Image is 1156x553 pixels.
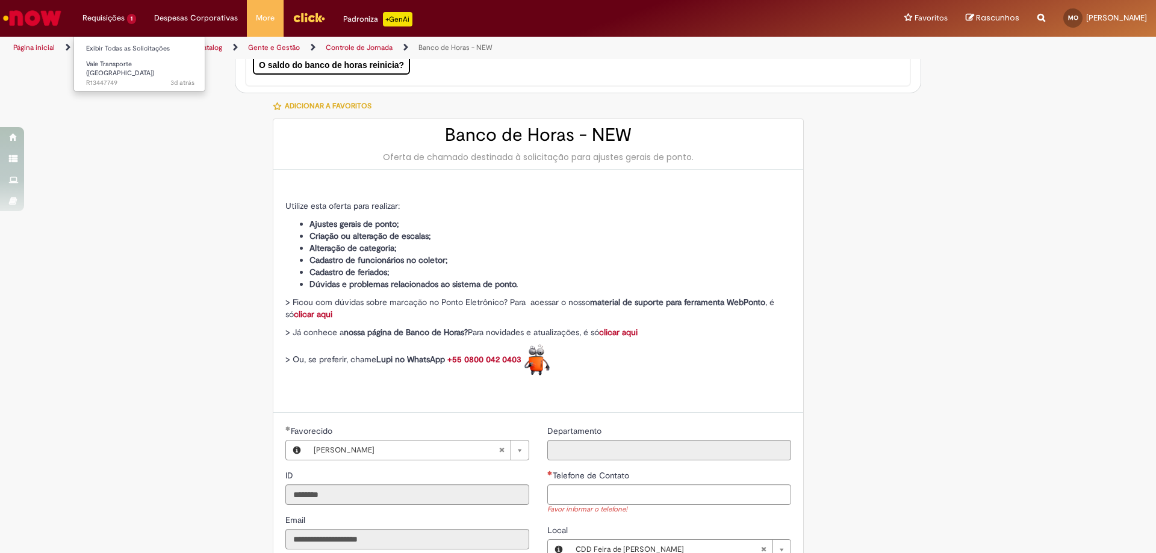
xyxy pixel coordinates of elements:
a: clicar aqui [599,327,638,338]
span: 3d atrás [170,78,194,87]
div: Padroniza [343,12,412,26]
strong: material de suporte para ferramenta WebPonto [590,297,765,307]
strong: Cadastro de feriados; [309,267,390,277]
strong: Criação ou alteração de escalas; [309,230,431,241]
div: Oferta de chamado destinada à solicitação para ajustes gerais de ponto. [285,151,791,163]
input: ID [285,484,529,505]
span: [PERSON_NAME] [314,440,499,460]
p: +GenAi [383,12,412,26]
p: > Já conhece a Para novidades e atualizações, é só [285,326,791,338]
abbr: Limpar campo Favorecido [493,440,511,460]
span: Adicionar a Favoritos [285,102,371,111]
span: More [256,12,275,24]
span: Somente leitura - ID [285,470,296,481]
a: Exibir Todas as Solicitações [74,42,207,55]
ul: Trilhas de página [9,37,762,59]
label: Somente leitura - ID [285,469,296,481]
a: [PERSON_NAME]Limpar campo Favorecido [308,440,529,460]
span: Utilize esta oferta para realizar: [285,200,400,211]
div: Favor informar o telefone! [547,505,791,515]
a: Rascunhos [966,13,1019,24]
strong: Ajustes gerais de ponto; [309,218,399,229]
strong: nossa página de Banco de Horas? [344,327,468,338]
input: Email [285,529,529,549]
span: Rascunhos [976,12,1019,23]
p: > Ficou com dúvidas sobre marcação no Ponto Eletrônico? Para acessar o nosso , é só [285,296,791,320]
span: 1 [127,14,136,24]
span: Obrigatório Preenchido [285,426,291,431]
span: Requisições [82,12,125,24]
a: clicar aqui [294,309,332,320]
button: O saldo do banco de horas reinicia? [253,55,410,75]
img: click_logo_yellow_360x200.png [293,8,325,26]
button: Favorecido, Visualizar este registro Marcelle Campos Oliveira [286,440,308,460]
span: Somente leitura - Departamento [547,425,604,436]
label: Somente leitura - Email [285,514,308,526]
span: Despesas Corporativas [154,12,238,24]
img: ServiceNow [1,6,63,30]
a: +55 0800 042 0403 [447,354,521,365]
h2: Banco de Horas - NEW [285,125,791,145]
input: Telefone de Contato [547,484,791,505]
span: Necessários - Favorecido [291,425,335,436]
label: Somente leitura - Departamento [547,425,604,437]
span: [PERSON_NAME] [1086,13,1147,23]
a: Gente e Gestão [248,43,300,52]
span: Necessários [547,471,553,475]
a: Página inicial [13,43,55,52]
span: Favoritos [915,12,948,24]
strong: Lupi no WhatsApp [376,354,445,365]
time: 26/08/2025 11:18:56 [170,78,194,87]
span: Somente leitura - Email [285,514,308,525]
button: Adicionar a Favoritos [273,93,378,119]
strong: Cadastro de funcionários no coletor; [309,255,448,265]
a: Banco de Horas - NEW [418,43,493,52]
span: R13447749 [86,78,194,88]
span: Telefone de Contato [553,470,632,481]
ul: Requisições [73,36,205,91]
a: Controle de Jornada [326,43,393,52]
span: MO [1068,14,1078,22]
strong: Dúvidas e problemas relacionados ao sistema de ponto. [309,279,518,289]
span: Vale Transporte ([GEOGRAPHIC_DATA]) [86,60,154,78]
input: Departamento [547,440,791,460]
a: Aberto R13447749 : Vale Transporte (VT) [74,58,207,84]
p: > Ou, se preferir, chame [285,344,791,376]
strong: Alteração de categoria; [309,243,397,253]
span: Local [547,525,570,536]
